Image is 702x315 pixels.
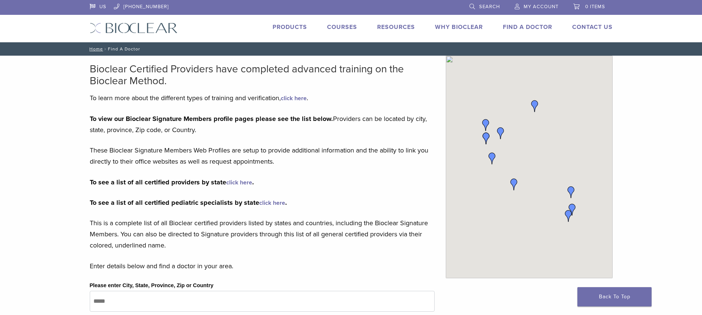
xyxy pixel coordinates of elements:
p: To learn more about the different types of training and verification, . [90,92,435,104]
span: Search [479,4,500,10]
h2: Bioclear Certified Providers have completed advanced training on the Bioclear Method. [90,63,435,87]
span: 0 items [585,4,605,10]
a: Back To Top [577,287,652,306]
div: Dr. Mary Isaacs [529,100,541,112]
span: My Account [524,4,558,10]
label: Please enter City, State, Province, Zip or Country [90,282,214,290]
div: Dr. Lino Suarez [563,210,574,222]
nav: Find A Doctor [84,42,618,56]
div: Dr. Larry Saylor [495,127,507,139]
a: Courses [327,23,357,31]
p: Enter details below and find a doctor in your area. [90,260,435,272]
span: / [103,47,108,51]
a: Products [273,23,307,31]
a: click here [226,179,252,186]
p: These Bioclear Signature Members Web Profiles are setup to provide additional information and the... [90,145,435,167]
a: Why Bioclear [435,23,483,31]
div: Dr. Armando Ponte [565,186,577,198]
a: Home [87,46,103,52]
strong: To view our Bioclear Signature Members profile pages please see the list below. [90,115,333,123]
a: Contact Us [572,23,613,31]
strong: To see a list of all certified pediatric specialists by state . [90,198,287,207]
strong: To see a list of all certified providers by state . [90,178,254,186]
p: This is a complete list of all Bioclear certified providers listed by states and countries, inclu... [90,217,435,251]
p: Providers can be located by city, state, province, Zip code, or Country. [90,113,435,135]
img: Bioclear [90,23,178,33]
div: Dr. Seema Amin [480,119,492,131]
a: Resources [377,23,415,31]
div: Dr. Cindy Brayer [480,132,492,144]
a: Find A Doctor [503,23,552,31]
div: Dr. David Carroll [566,204,578,216]
a: click here [281,95,307,102]
div: Dr. Hank Michael [486,152,498,164]
div: Dr. Rachel Donovan [508,178,520,190]
a: click here [259,199,285,207]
